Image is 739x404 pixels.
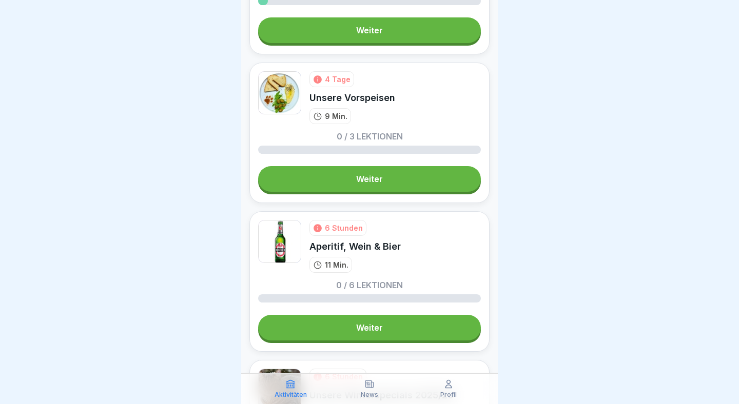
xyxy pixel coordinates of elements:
a: Weiter [258,166,481,192]
div: 6 Stunden [325,371,363,382]
p: 9 Min. [325,111,347,122]
div: 6 Stunden [325,223,363,233]
img: hk6n0y9qhh48bqa8yzt6q7ea.png [258,71,301,114]
p: 0 / 3 Lektionen [337,132,403,140]
p: News [361,391,378,398]
div: 4 Tage [325,74,351,85]
p: 0 / 6 Lektionen [336,281,403,289]
p: 11 Min. [325,259,348,270]
a: Weiter [258,315,481,340]
div: Unsere Vorspeisen [309,91,395,104]
img: ftia1htn6os3akmg6exu4p1y.png [258,220,301,263]
p: Profil [440,391,457,398]
a: Weiter [258,17,481,43]
div: Aperitif, Wein & Bier [309,240,401,253]
p: Aktivitäten [275,391,307,398]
